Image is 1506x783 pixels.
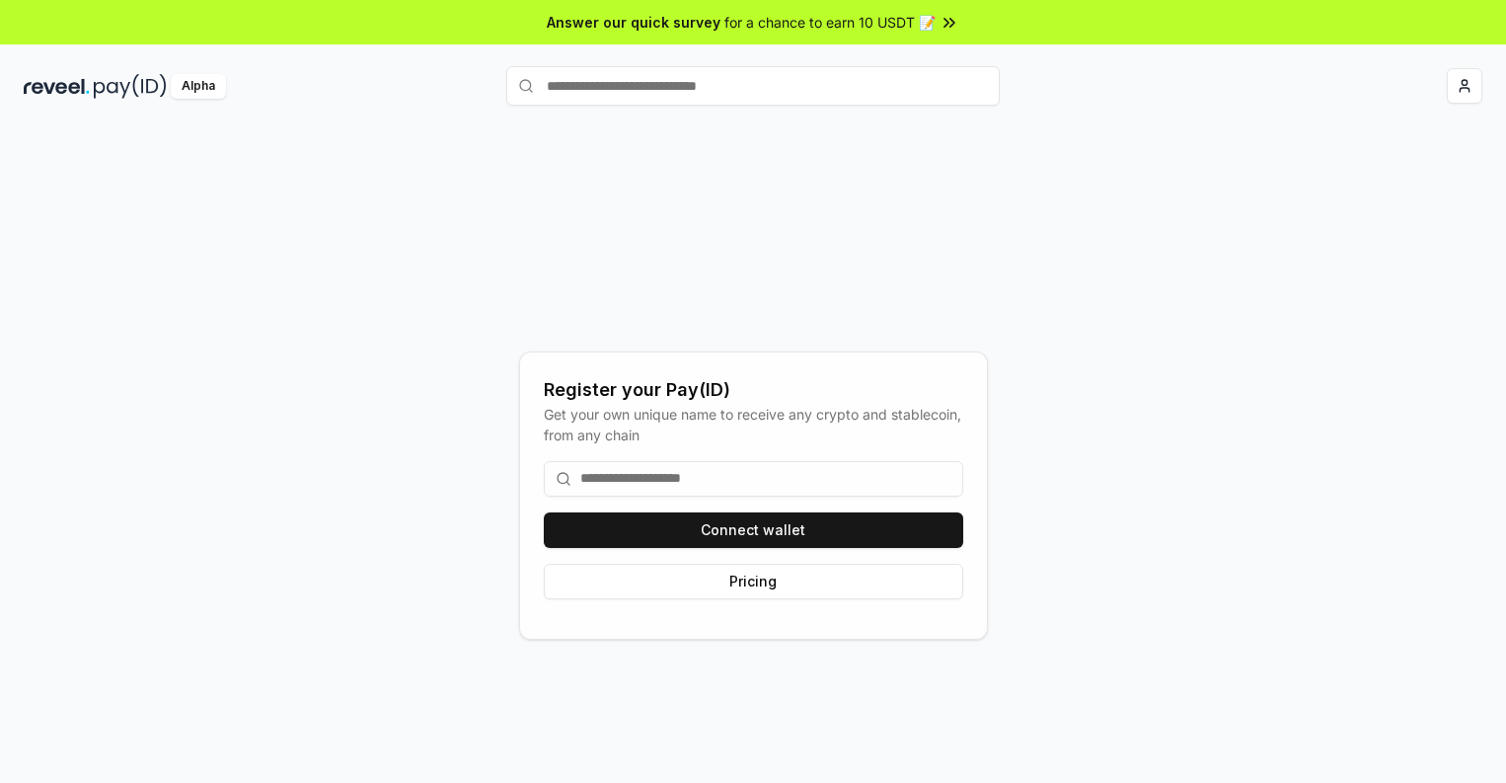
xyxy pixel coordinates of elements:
img: pay_id [94,74,167,99]
button: Connect wallet [544,512,963,548]
div: Get your own unique name to receive any crypto and stablecoin, from any chain [544,404,963,445]
div: Alpha [171,74,226,99]
img: reveel_dark [24,74,90,99]
span: for a chance to earn 10 USDT 📝 [724,12,936,33]
button: Pricing [544,564,963,599]
span: Answer our quick survey [547,12,720,33]
div: Register your Pay(ID) [544,376,963,404]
